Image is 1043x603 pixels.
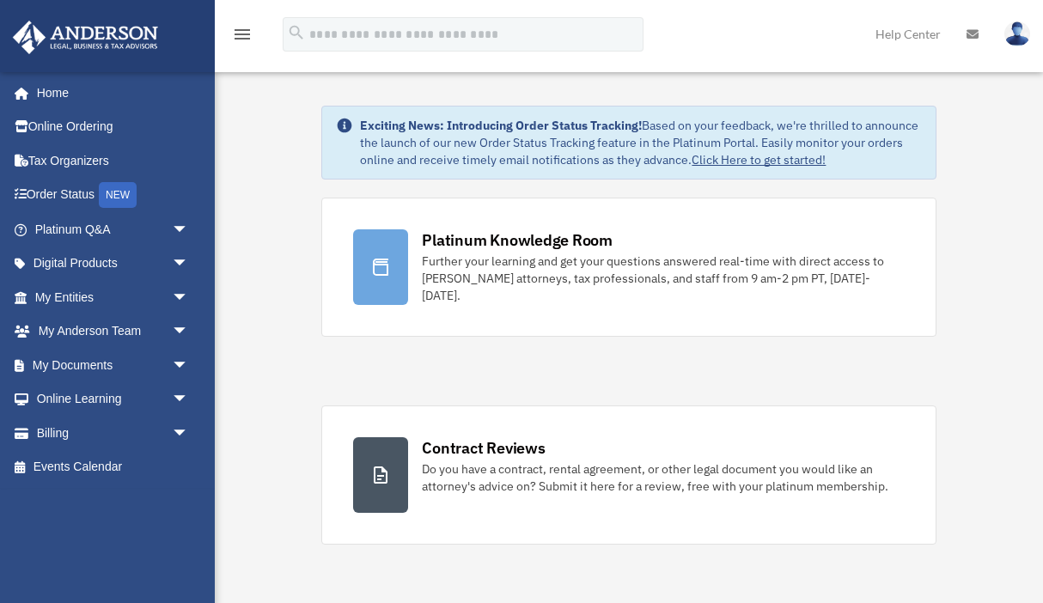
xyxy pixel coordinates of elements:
[172,416,206,451] span: arrow_drop_down
[232,24,253,45] i: menu
[1004,21,1030,46] img: User Pic
[12,450,215,484] a: Events Calendar
[422,253,904,304] div: Further your learning and get your questions answered real-time with direct access to [PERSON_NAM...
[172,247,206,282] span: arrow_drop_down
[12,348,215,382] a: My Documentsarrow_drop_down
[692,152,826,167] a: Click Here to get started!
[172,212,206,247] span: arrow_drop_down
[12,178,215,213] a: Order StatusNEW
[321,405,936,545] a: Contract Reviews Do you have a contract, rental agreement, or other legal document you would like...
[360,118,642,133] strong: Exciting News: Introducing Order Status Tracking!
[360,117,921,168] div: Based on your feedback, we're thrilled to announce the launch of our new Order Status Tracking fe...
[12,314,215,349] a: My Anderson Teamarrow_drop_down
[12,143,215,178] a: Tax Organizers
[232,30,253,45] a: menu
[12,416,215,450] a: Billingarrow_drop_down
[172,348,206,383] span: arrow_drop_down
[172,382,206,417] span: arrow_drop_down
[8,21,163,54] img: Anderson Advisors Platinum Portal
[172,314,206,350] span: arrow_drop_down
[12,212,215,247] a: Platinum Q&Aarrow_drop_down
[99,182,137,208] div: NEW
[422,460,904,495] div: Do you have a contract, rental agreement, or other legal document you would like an attorney's ad...
[12,247,215,281] a: Digital Productsarrow_drop_down
[422,229,613,251] div: Platinum Knowledge Room
[12,382,215,417] a: Online Learningarrow_drop_down
[12,280,215,314] a: My Entitiesarrow_drop_down
[321,198,936,337] a: Platinum Knowledge Room Further your learning and get your questions answered real-time with dire...
[12,76,206,110] a: Home
[422,437,545,459] div: Contract Reviews
[287,23,306,42] i: search
[172,280,206,315] span: arrow_drop_down
[12,110,215,144] a: Online Ordering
